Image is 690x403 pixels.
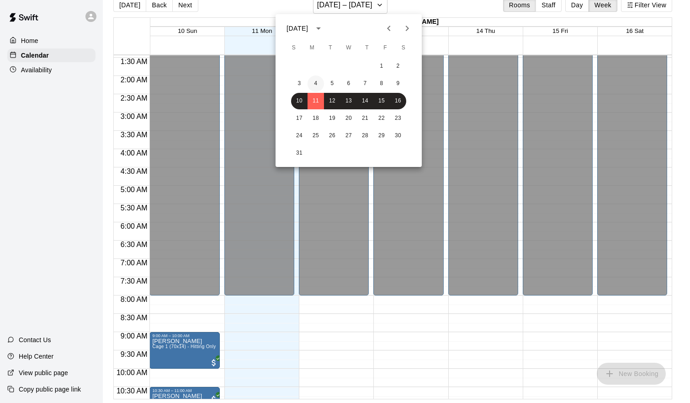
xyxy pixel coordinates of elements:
span: Wednesday [340,39,357,57]
span: Sunday [286,39,302,57]
button: 24 [291,128,308,144]
button: 30 [390,128,406,144]
span: Friday [377,39,393,57]
button: 28 [357,128,373,144]
button: 16 [390,93,406,109]
button: 3 [291,75,308,92]
button: 20 [340,110,357,127]
span: Monday [304,39,320,57]
button: 21 [357,110,373,127]
button: 5 [324,75,340,92]
button: 8 [373,75,390,92]
button: 14 [357,93,373,109]
span: Tuesday [322,39,339,57]
button: 26 [324,128,340,144]
div: [DATE] [287,24,308,33]
span: Thursday [359,39,375,57]
button: 18 [308,110,324,127]
button: 9 [390,75,406,92]
button: 27 [340,128,357,144]
button: 23 [390,110,406,127]
button: Previous month [380,19,398,38]
button: 22 [373,110,390,127]
button: 1 [373,58,390,75]
button: 2 [390,58,406,75]
button: Next month [398,19,416,38]
button: 25 [308,128,324,144]
button: 13 [340,93,357,109]
button: calendar view is open, switch to year view [311,21,326,36]
button: 12 [324,93,340,109]
span: Saturday [395,39,412,57]
button: 7 [357,75,373,92]
button: 11 [308,93,324,109]
button: 17 [291,110,308,127]
button: 31 [291,145,308,161]
button: 4 [308,75,324,92]
button: 10 [291,93,308,109]
button: 29 [373,128,390,144]
button: 19 [324,110,340,127]
button: 6 [340,75,357,92]
button: 15 [373,93,390,109]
